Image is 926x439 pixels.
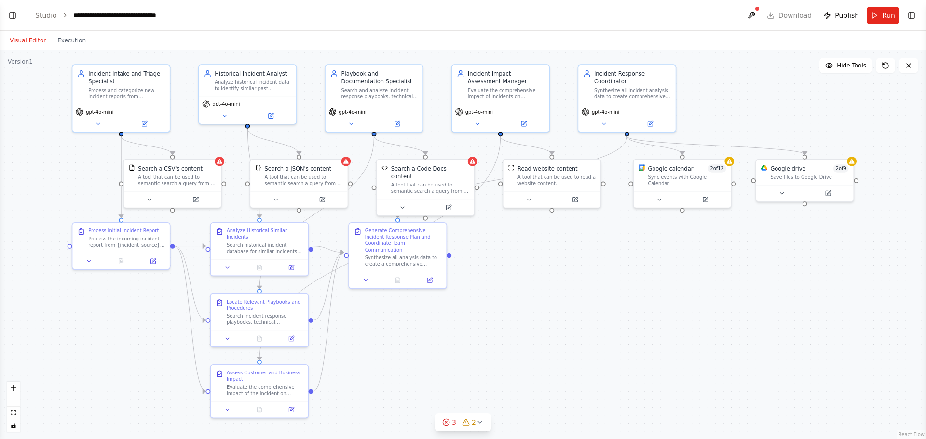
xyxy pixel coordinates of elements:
div: CodeDocsSearchToolSearch a Code Docs contentA tool that can be used to semantic search a query fr... [376,159,475,216]
div: Incident Response CoordinatorSynthesize all incident analysis data to create comprehensive incide... [578,64,677,133]
button: Show left sidebar [6,9,19,22]
div: A tool that can be used to semantic search a query from a Code Docs content. [391,182,469,194]
img: Google Calendar [639,164,645,171]
g: Edge from bcf3f8fe-1347-4286-9079-2543df4a43b5 to ceec32f8-6909-46cd-acab-367cd46b1218 [244,129,263,218]
button: zoom in [7,382,20,394]
div: Playbook and Documentation SpecialistSearch and analyze incident response playbooks, technical do... [325,64,423,133]
div: Locate Relevant Playbooks and Procedures [227,299,303,311]
span: Hide Tools [837,62,866,69]
img: ScrapeWebsiteTool [508,164,514,171]
button: Run [867,7,899,24]
div: Assess Customer and Business ImpactEvaluate the comprehensive impact of the incident on customers... [210,364,309,418]
div: Incident Impact Assessment Manager [468,70,545,86]
button: No output available [243,334,276,344]
button: No output available [243,405,276,414]
button: Open in side panel [426,203,471,213]
span: gpt-4o-mini [465,109,493,115]
button: Open in side panel [300,195,345,204]
div: Process the incoming incident report from {incident_source}, extract key details including affect... [88,236,165,248]
button: Show right sidebar [905,9,918,22]
g: Edge from 4ca30610-183f-4f3a-82cd-2bd76f6c22d4 to 5e61846c-44dd-494d-ba2c-e932833f16e0 [497,136,556,155]
div: Synthesize all analysis data to create a comprehensive incident response plan with prioritized ac... [365,254,442,267]
g: Edge from f459a456-9566-4975-bcc7-cffc565b4357 to dd4a8ae8-e99b-4a8a-97b9-7ee71bff4023 [117,136,125,218]
img: Google Drive [761,164,767,171]
div: Analyze Historical Similar Incidents [227,227,303,240]
g: Edge from dd4a8ae8-e99b-4a8a-97b9-7ee71bff4023 to 89cfa6b7-6018-45b5-9ffb-ae9505928551 [175,242,206,324]
div: React Flow controls [7,382,20,432]
span: Publish [835,11,859,20]
a: React Flow attribution [899,432,925,437]
g: Edge from ceec32f8-6909-46cd-acab-367cd46b1218 to e432aa65-c677-424b-ace6-066327cd5441 [313,242,344,256]
button: Open in side panel [278,334,305,344]
span: gpt-4o-mini [339,109,367,115]
button: Open in side panel [278,263,305,272]
span: Number of enabled actions [833,164,849,172]
button: No output available [104,256,137,266]
button: Open in side panel [553,195,598,204]
g: Edge from 4ca30610-183f-4f3a-82cd-2bd76f6c22d4 to c766f7d5-5e37-4522-8d0f-927263af7021 [256,136,504,360]
button: Execution [52,35,92,46]
button: Open in side panel [122,119,167,129]
button: zoom out [7,394,20,407]
div: Process and categorize new incident reports from {incident_source}, perform initial severity asse... [88,87,165,100]
span: Number of enabled actions [708,164,726,172]
div: Playbook and Documentation Specialist [341,70,418,86]
span: 3 [452,417,456,427]
button: Open in side panel [375,119,420,129]
div: Process Initial Incident ReportProcess the incoming incident report from {incident_source}, extra... [72,222,171,270]
button: Open in side panel [805,188,850,198]
div: Incident Intake and Triage SpecialistProcess and categorize new incident reports from {incident_s... [72,64,171,133]
div: Evaluate the comprehensive impact of the incident on customers, business operations, and system p... [227,384,303,397]
button: Visual Editor [4,35,52,46]
div: Search a JSON's content [265,164,332,172]
div: Incident Intake and Triage Specialist [88,70,165,86]
button: fit view [7,407,20,419]
div: Search historical incident database for similar incidents based on the categorized incident type,... [227,242,303,254]
button: Open in side panel [501,119,546,129]
button: Hide Tools [819,58,872,73]
img: CSVSearchTool [129,164,135,171]
button: Open in side panel [278,405,305,414]
div: Incident Response Coordinator [594,70,671,86]
button: Open in side panel [248,111,293,121]
img: JSONSearchTool [255,164,261,171]
div: Search a Code Docs content [391,164,469,180]
div: Incident Impact Assessment ManagerEvaluate the comprehensive impact of incidents on customers, bu... [451,64,550,133]
nav: breadcrumb [35,11,156,20]
g: Edge from d094f8d9-ab11-4aae-b15d-1e6e260e14ff to 89cfa6b7-6018-45b5-9ffb-ae9505928551 [256,136,378,289]
div: Analyze historical incident data to identify similar past incidents, extract patterns and trends,... [215,79,291,92]
a: Studio [35,12,57,19]
span: 2 [472,417,476,427]
div: A tool that can be used to semantic search a query from a JSON's content. [265,174,343,186]
g: Edge from dd4a8ae8-e99b-4a8a-97b9-7ee71bff4023 to c766f7d5-5e37-4522-8d0f-927263af7021 [175,242,206,395]
div: Historical Incident Analyst [215,70,291,78]
g: Edge from 89cfa6b7-6018-45b5-9ffb-ae9505928551 to e432aa65-c677-424b-ace6-066327cd5441 [313,248,344,324]
button: Publish [819,7,863,24]
div: Synthesize all incident analysis data to create comprehensive incident reports, coordinate resolu... [594,87,671,100]
div: Google calendar [648,164,693,172]
div: Sync events with Google Calendar [648,174,726,186]
g: Edge from bcf3f8fe-1347-4286-9079-2543df4a43b5 to 7b3d77ed-0d2b-419a-a9fa-cb5f5c3f5cde [244,129,303,155]
div: ScrapeWebsiteToolRead website contentA tool that can be used to read a website content. [503,159,601,208]
span: Run [882,11,895,20]
div: Process Initial Incident Report [88,227,159,234]
button: No output available [381,276,414,285]
button: Open in side panel [173,195,218,204]
div: Google CalendarGoogle calendar2of12Sync events with Google Calendar [633,159,732,208]
g: Edge from d094f8d9-ab11-4aae-b15d-1e6e260e14ff to 31472848-2489-499a-9efb-8d9382c97dc1 [370,136,429,155]
div: JSONSearchToolSearch a JSON's contentA tool that can be used to semantic search a query from a JS... [249,159,348,208]
button: toggle interactivity [7,419,20,432]
button: Open in side panel [416,276,443,285]
div: Locate Relevant Playbooks and ProceduresSearch incident response playbooks, technical documentati... [210,293,309,347]
div: Generate Comprehensive Incident Response Plan and Coordinate Team CommunicationSynthesize all ana... [348,222,447,289]
div: Google drive [770,164,805,172]
img: CodeDocsSearchTool [381,164,388,171]
div: A tool that can be used to read a website content. [517,174,596,186]
div: Search and analyze incident response playbooks, technical documentation, and bridge notes to iden... [341,87,418,100]
div: Historical Incident AnalystAnalyze historical incident data to identify similar past incidents, e... [198,64,297,124]
button: 32 [435,413,491,431]
div: Evaluate the comprehensive impact of incidents on customers, business operations, and system perf... [468,87,545,100]
g: Edge from 6dc1106c-459f-45d9-8fdb-9fc8ef458992 to 393fb9a3-ccd7-4fc6-acef-d2afccb1dc9c [623,136,809,155]
div: Read website content [517,164,577,172]
g: Edge from 6dc1106c-459f-45d9-8fdb-9fc8ef458992 to e432aa65-c677-424b-ace6-066327cd5441 [394,136,631,218]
